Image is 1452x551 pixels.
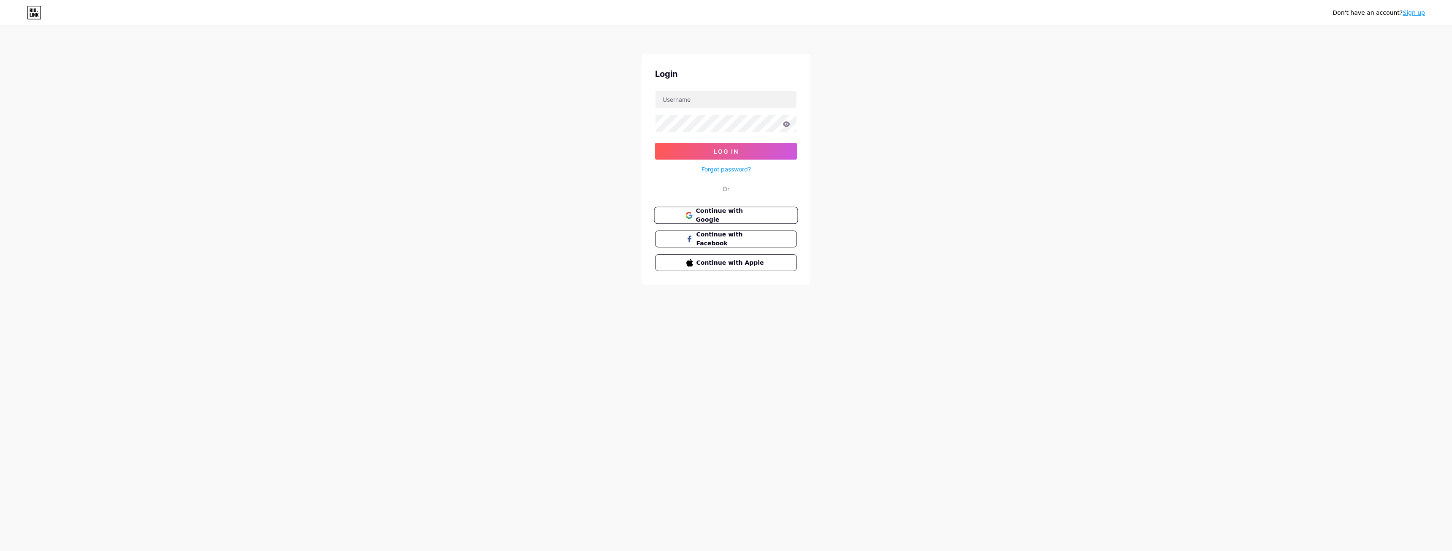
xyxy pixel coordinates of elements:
div: Don't have an account? [1333,8,1425,17]
button: Continue with Google [654,207,798,224]
span: Continue with Apple [696,258,766,267]
span: Continue with Google [696,206,766,225]
a: Sign up [1403,9,1425,16]
div: Login [655,68,797,80]
input: Username [656,91,796,108]
span: Log In [714,148,739,155]
a: Forgot password? [702,165,751,174]
button: Continue with Facebook [655,231,797,247]
span: Continue with Facebook [696,230,766,248]
button: Log In [655,143,797,160]
a: Continue with Google [655,207,797,224]
button: Continue with Apple [655,254,797,271]
div: Or [723,185,729,193]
